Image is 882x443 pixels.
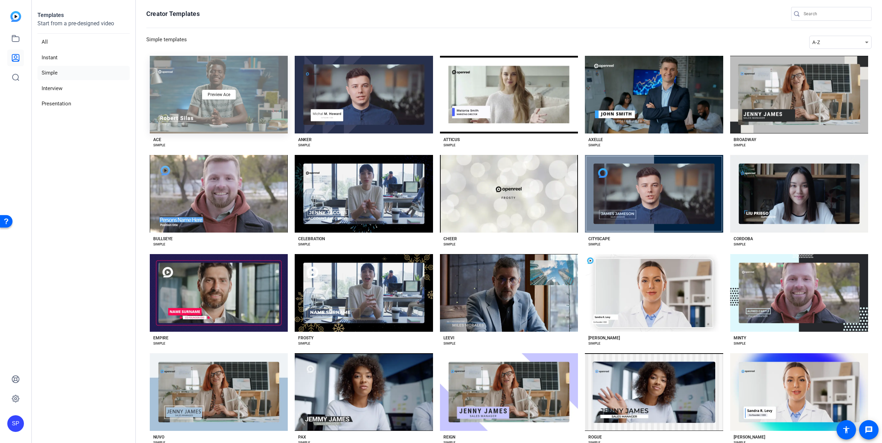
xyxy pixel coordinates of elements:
[10,11,21,22] img: blue-gradient.svg
[585,155,723,233] button: Template image
[588,236,610,242] div: CITYSCAPE
[734,341,746,346] div: SIMPLE
[153,137,161,142] div: ACE
[588,142,600,148] div: SIMPLE
[812,40,820,45] span: A-Z
[585,254,723,332] button: Template image
[585,353,723,431] button: Template image
[443,242,456,247] div: SIMPLE
[153,236,173,242] div: BULLSEYE
[150,155,288,233] button: Template image
[734,236,753,242] div: CORDOBA
[730,155,868,233] button: Template image
[298,137,312,142] div: ANKER
[588,242,600,247] div: SIMPLE
[588,137,603,142] div: AXELLE
[37,19,130,34] p: Start from a pre-designed video
[37,35,130,49] li: All
[146,36,187,49] h3: Simple templates
[295,56,433,133] button: Template image
[295,155,433,233] button: Template image
[150,56,288,133] button: Template imagePreview Ace
[443,236,457,242] div: CHEER
[734,434,765,440] div: [PERSON_NAME]
[588,335,620,341] div: [PERSON_NAME]
[295,353,433,431] button: Template image
[588,341,600,346] div: SIMPLE
[298,434,306,440] div: PAX
[440,56,578,133] button: Template image
[443,137,460,142] div: ATTICUS
[443,341,456,346] div: SIMPLE
[865,426,873,434] mat-icon: message
[440,353,578,431] button: Template image
[298,236,325,242] div: CELEBRATION
[298,142,310,148] div: SIMPLE
[585,56,723,133] button: Template image
[37,12,64,18] strong: Templates
[730,56,868,133] button: Template image
[734,335,746,341] div: MINTY
[588,434,602,440] div: ROGUE
[298,335,313,341] div: FROSTY
[153,242,165,247] div: SIMPLE
[443,335,454,341] div: LEEVI
[153,142,165,148] div: SIMPLE
[208,93,230,97] span: Preview Ace
[295,254,433,332] button: Template image
[37,51,130,65] li: Instant
[804,10,866,18] input: Search
[842,426,850,434] mat-icon: accessibility
[734,242,746,247] div: SIMPLE
[440,254,578,332] button: Template image
[734,142,746,148] div: SIMPLE
[440,155,578,233] button: Template image
[730,353,868,431] button: Template image
[298,341,310,346] div: SIMPLE
[153,335,168,341] div: EMPIRE
[150,254,288,332] button: Template image
[443,434,455,440] div: REIGN
[153,341,165,346] div: SIMPLE
[37,81,130,96] li: Interview
[150,353,288,431] button: Template image
[443,142,456,148] div: SIMPLE
[298,242,310,247] div: SIMPLE
[37,66,130,80] li: Simple
[734,137,756,142] div: BROADWAY
[37,97,130,111] li: Presentation
[153,434,164,440] div: NUVO
[146,10,200,18] h1: Creator Templates
[730,254,868,332] button: Template image
[7,415,24,432] div: SP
